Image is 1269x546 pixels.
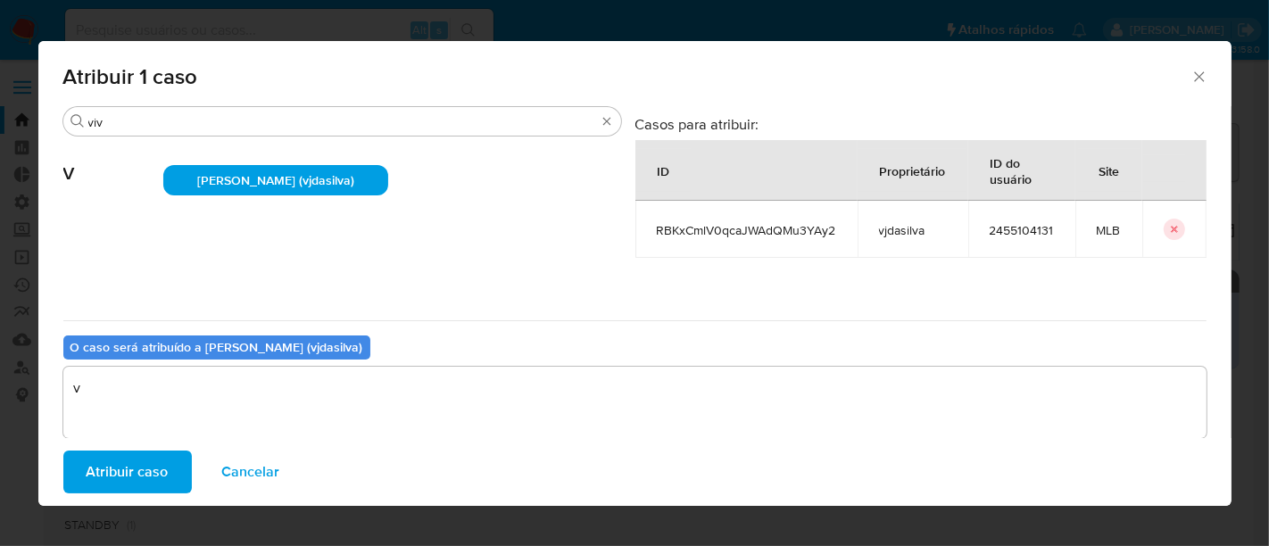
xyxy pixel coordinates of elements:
[1097,222,1121,238] span: MLB
[163,165,389,195] div: [PERSON_NAME] (vjdasilva)
[858,149,967,192] div: Proprietário
[222,452,280,492] span: Cancelar
[63,451,192,493] button: Atribuir caso
[197,171,354,189] span: [PERSON_NAME] (vjdasilva)
[199,451,303,493] button: Cancelar
[63,367,1207,438] textarea: v
[1078,149,1141,192] div: Site
[70,114,85,128] button: Procurar
[879,222,947,238] span: vjdasilva
[88,114,596,130] input: Analista de pesquisa
[70,338,363,356] b: O caso será atribuído a [PERSON_NAME] (vjdasilva)
[63,66,1191,87] span: Atribuir 1 caso
[636,149,692,192] div: ID
[38,41,1232,506] div: assign-modal
[63,136,163,185] span: V
[87,452,169,492] span: Atribuir caso
[1190,68,1207,84] button: Fechar a janela
[969,141,1074,200] div: ID do usuário
[657,222,836,238] span: RBKxCmlV0qcaJWAdQMu3YAy2
[1164,219,1185,240] button: icon-button
[990,222,1054,238] span: 2455104131
[600,114,614,128] button: Apagar busca
[635,115,1207,133] h3: Casos para atribuir:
